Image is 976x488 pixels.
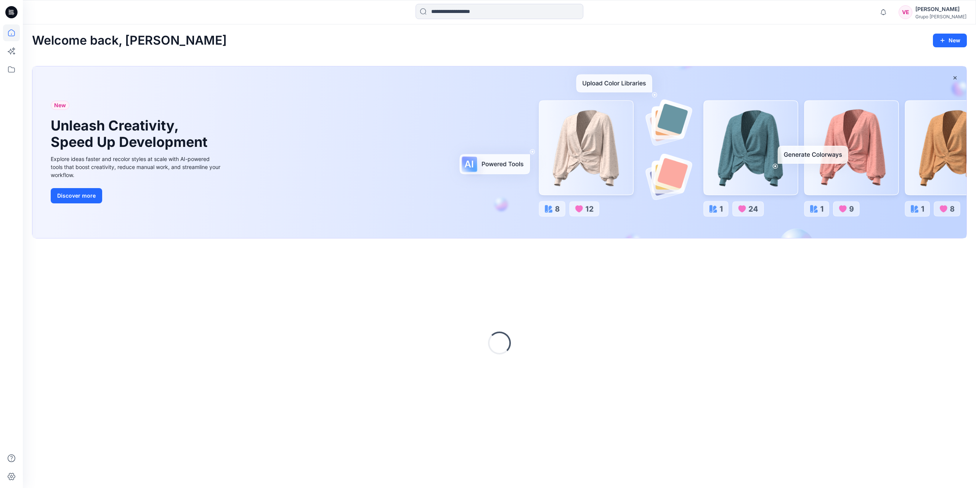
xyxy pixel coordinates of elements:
button: Discover more [51,188,102,203]
font: [PERSON_NAME] [915,6,960,12]
h2: Welcome back, [PERSON_NAME] [32,34,227,48]
span: New [54,101,66,110]
font: Grupo [PERSON_NAME] [915,14,966,19]
font: VE [902,9,909,15]
a: Discover more [51,188,222,203]
div: Explore ideas faster and recolor styles at scale with AI-powered tools that boost creativity, red... [51,155,222,179]
h1: Unleash Creativity, Speed Up Development [51,118,211,150]
button: New [933,34,967,47]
